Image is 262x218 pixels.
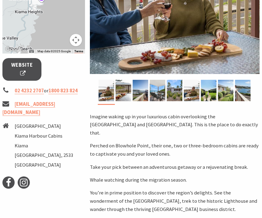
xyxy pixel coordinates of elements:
a: 1800 823 824 [48,87,78,94]
img: Large deck harbour [133,80,148,101]
li: [GEOGRAPHIC_DATA] [15,122,73,131]
p: Take your pick between an adventurous getaway or a rejuvenating break. [90,163,260,172]
span: Website [10,61,34,78]
button: Keyboard shortcuts [29,49,34,54]
img: Side cabin [218,80,234,101]
img: Private balcony, ocean views [150,80,165,101]
img: Deck ocean view [116,80,131,101]
li: [GEOGRAPHIC_DATA], 2533 [15,151,73,160]
li: [GEOGRAPHIC_DATA] [15,161,73,169]
li: Kiama Harbour Cabins [15,132,73,140]
img: Kiama Harbour Cabins [201,80,217,101]
a: Terms (opens in new tab) [74,50,83,53]
a: [EMAIL_ADDRESS][DOMAIN_NAME] [2,101,55,116]
a: Website [2,58,41,81]
button: Map camera controls [70,34,82,46]
li: Kiama [15,142,73,150]
img: Exterior at Kiama Harbour Cabins [167,80,182,101]
p: Perched on Blowhole Point, their one, two or three-bedroom cabins are ready to captivate you and ... [90,142,260,158]
img: Couple toast [99,80,114,101]
a: Click to see this area on Google Maps [4,46,24,54]
p: You’re in prime position to discover the region’s delights. See the wonderment of the [GEOGRAPHIC... [90,189,260,213]
p: Whale watching during the migration season. [90,176,260,184]
img: Large deck, harbour views, couple [235,80,251,101]
a: 02 4232 2707 [15,87,44,94]
span: Map data ©2025 Google [37,50,71,53]
li: or [2,87,85,95]
img: Google [4,46,24,54]
img: Couple toast [184,80,200,101]
p: Imagine waking up in your luxurious cabin overlooking the [GEOGRAPHIC_DATA] and [GEOGRAPHIC_DATA]... [90,113,260,137]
